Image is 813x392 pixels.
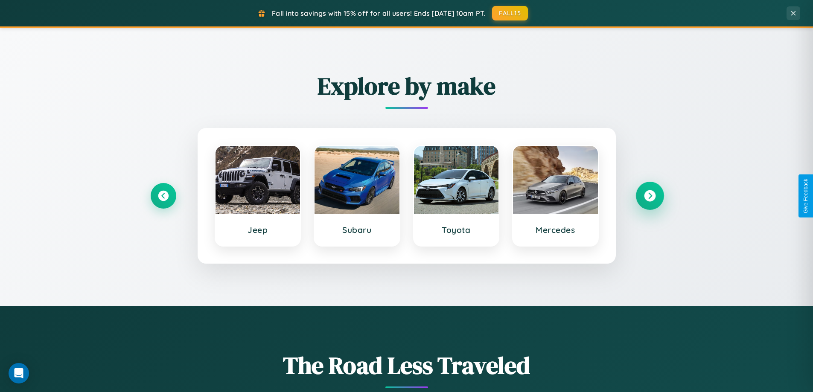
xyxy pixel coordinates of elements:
[224,225,292,235] h3: Jeep
[151,70,663,102] h2: Explore by make
[803,179,809,213] div: Give Feedback
[151,349,663,382] h1: The Road Less Traveled
[522,225,589,235] h3: Mercedes
[423,225,490,235] h3: Toyota
[9,363,29,383] div: Open Intercom Messenger
[272,9,486,17] span: Fall into savings with 15% off for all users! Ends [DATE] 10am PT.
[492,6,528,20] button: FALL15
[323,225,391,235] h3: Subaru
